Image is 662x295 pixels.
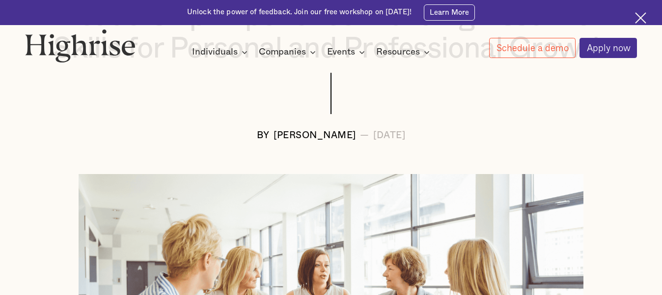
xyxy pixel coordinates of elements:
a: Learn More [424,4,475,21]
div: Events [327,46,355,58]
div: Companies [259,46,319,58]
div: Companies [259,46,306,58]
a: Schedule a demo [489,38,576,58]
div: [PERSON_NAME] [274,131,356,141]
div: — [360,131,369,141]
div: [DATE] [373,131,405,141]
div: Individuals [192,46,250,58]
div: Events [327,46,368,58]
div: BY [257,131,270,141]
div: Resources [376,46,420,58]
div: Resources [376,46,433,58]
div: Individuals [192,46,238,58]
img: Cross icon [635,12,646,24]
a: Apply now [579,38,637,58]
img: Highrise logo [25,29,136,62]
div: Unlock the power of feedback. Join our free workshop on [DATE]! [187,7,412,17]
